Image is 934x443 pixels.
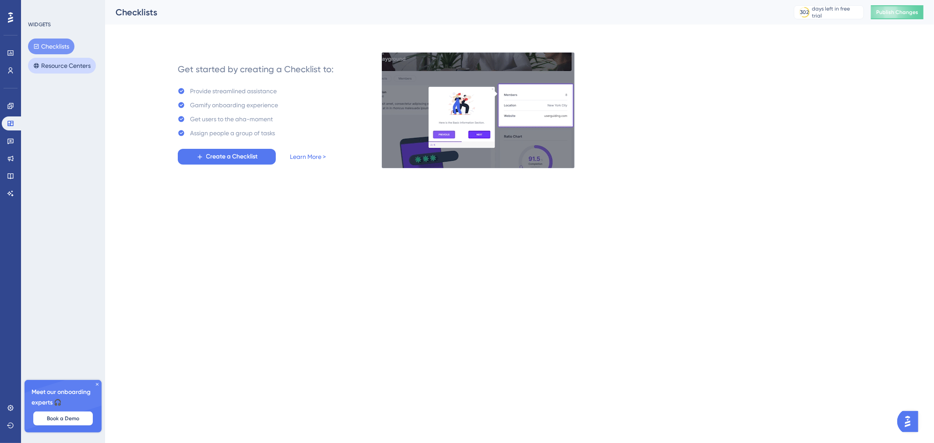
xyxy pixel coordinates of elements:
div: 302 [800,9,809,16]
button: Resource Centers [28,58,96,74]
button: Publish Changes [871,5,923,19]
div: WIDGETS [28,21,51,28]
span: Create a Checklist [206,151,258,162]
div: Gamify onboarding experience [190,100,278,110]
button: Create a Checklist [178,149,276,165]
div: Assign people a group of tasks [190,128,275,138]
div: Checklists [116,6,772,18]
button: Book a Demo [33,411,93,425]
span: Publish Changes [876,9,918,16]
div: Get users to the aha-moment [190,114,273,124]
button: Checklists [28,39,74,54]
span: Meet our onboarding experts 🎧 [32,387,95,408]
img: e28e67207451d1beac2d0b01ddd05b56.gif [381,52,575,169]
div: Get started by creating a Checklist to: [178,63,334,75]
a: Learn More > [290,151,326,162]
iframe: UserGuiding AI Assistant Launcher [897,408,923,435]
div: Provide streamlined assistance [190,86,277,96]
div: days left in free trial [812,5,861,19]
span: Book a Demo [47,415,79,422]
